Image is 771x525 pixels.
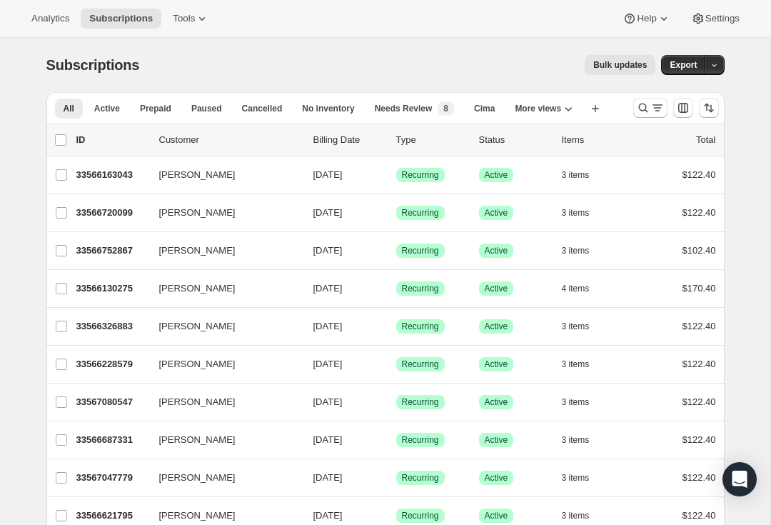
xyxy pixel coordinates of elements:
span: $122.40 [682,472,716,483]
span: Export [670,59,697,71]
div: Type [396,133,468,147]
button: Export [661,55,705,75]
span: [PERSON_NAME] [159,281,236,296]
span: Subscriptions [89,13,153,24]
button: 3 items [562,203,605,223]
span: Settings [705,13,740,24]
span: Tools [173,13,195,24]
button: 3 items [562,165,605,185]
span: [PERSON_NAME] [159,206,236,220]
button: [PERSON_NAME] [151,315,293,338]
span: Needs Review [375,103,433,114]
div: 33567047779[PERSON_NAME][DATE]SuccessRecurringSuccessActive3 items$122.40 [76,468,716,488]
span: Active [485,283,508,294]
span: [DATE] [313,283,343,294]
button: Search and filter results [633,98,667,118]
button: 3 items [562,468,605,488]
span: Analytics [31,13,69,24]
span: Active [485,169,508,181]
button: [PERSON_NAME] [151,201,293,224]
span: $122.40 [682,169,716,180]
button: Subscriptions [81,9,161,29]
span: Recurring [402,472,439,484]
span: Cima [474,103,495,114]
button: Settings [682,9,748,29]
p: 33566687331 [76,433,148,447]
button: Help [614,9,679,29]
button: [PERSON_NAME] [151,164,293,186]
span: 3 items [562,245,590,256]
span: [DATE] [313,510,343,521]
span: Help [637,13,656,24]
span: $170.40 [682,283,716,294]
span: [DATE] [313,359,343,369]
span: All [64,103,74,114]
span: 3 items [562,510,590,521]
p: Customer [159,133,302,147]
button: Tools [164,9,218,29]
button: More views [506,99,581,119]
span: [DATE] [313,169,343,180]
div: 33566130275[PERSON_NAME][DATE]SuccessRecurringSuccessActive4 items$170.40 [76,279,716,299]
div: Items [562,133,633,147]
button: [PERSON_NAME] [151,239,293,262]
button: 4 items [562,279,605,299]
div: 33566687331[PERSON_NAME][DATE]SuccessRecurringSuccessActive3 items$122.40 [76,430,716,450]
span: Recurring [402,169,439,181]
button: 3 items [562,354,605,374]
button: [PERSON_NAME] [151,353,293,376]
button: Sort the results [699,98,719,118]
span: Active [485,359,508,370]
p: 33566752867 [76,244,148,258]
span: Recurring [402,359,439,370]
p: 33566720099 [76,206,148,220]
span: 4 items [562,283,590,294]
button: [PERSON_NAME] [151,391,293,414]
span: $122.40 [682,396,716,407]
span: 3 items [562,472,590,484]
span: 3 items [562,359,590,370]
p: 33566228579 [76,357,148,371]
span: [PERSON_NAME] [159,357,236,371]
button: [PERSON_NAME] [151,277,293,300]
span: $122.40 [682,510,716,521]
span: Recurring [402,207,439,219]
p: 33567047779 [76,471,148,485]
span: [DATE] [313,207,343,218]
div: 33566720099[PERSON_NAME][DATE]SuccessRecurringSuccessActive3 items$122.40 [76,203,716,223]
div: 33566326883[PERSON_NAME][DATE]SuccessRecurringSuccessActive3 items$122.40 [76,316,716,336]
div: Open Intercom Messenger [722,462,757,496]
span: Active [485,321,508,332]
span: 3 items [562,321,590,332]
button: Create new view [584,99,607,119]
span: [PERSON_NAME] [159,471,236,485]
p: 33566130275 [76,281,148,296]
span: 3 items [562,207,590,219]
span: Recurring [402,396,439,408]
button: 3 items [562,316,605,336]
span: Active [485,472,508,484]
span: Active [485,207,508,219]
p: Total [696,133,715,147]
span: No inventory [302,103,354,114]
span: Active [485,245,508,256]
p: 33566163043 [76,168,148,182]
span: Recurring [402,245,439,256]
span: Active [485,434,508,446]
span: 8 [443,103,448,114]
span: 3 items [562,434,590,446]
span: Recurring [402,283,439,294]
span: Recurring [402,434,439,446]
p: 33567080547 [76,395,148,409]
span: $122.40 [682,359,716,369]
span: Recurring [402,321,439,332]
span: [DATE] [313,321,343,331]
span: $122.40 [682,321,716,331]
span: [DATE] [313,245,343,256]
span: $102.40 [682,245,716,256]
span: Bulk updates [593,59,647,71]
button: Analytics [23,9,78,29]
span: $122.40 [682,207,716,218]
span: [PERSON_NAME] [159,395,236,409]
div: 33566752867[PERSON_NAME][DATE]SuccessRecurringSuccessActive3 items$102.40 [76,241,716,261]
